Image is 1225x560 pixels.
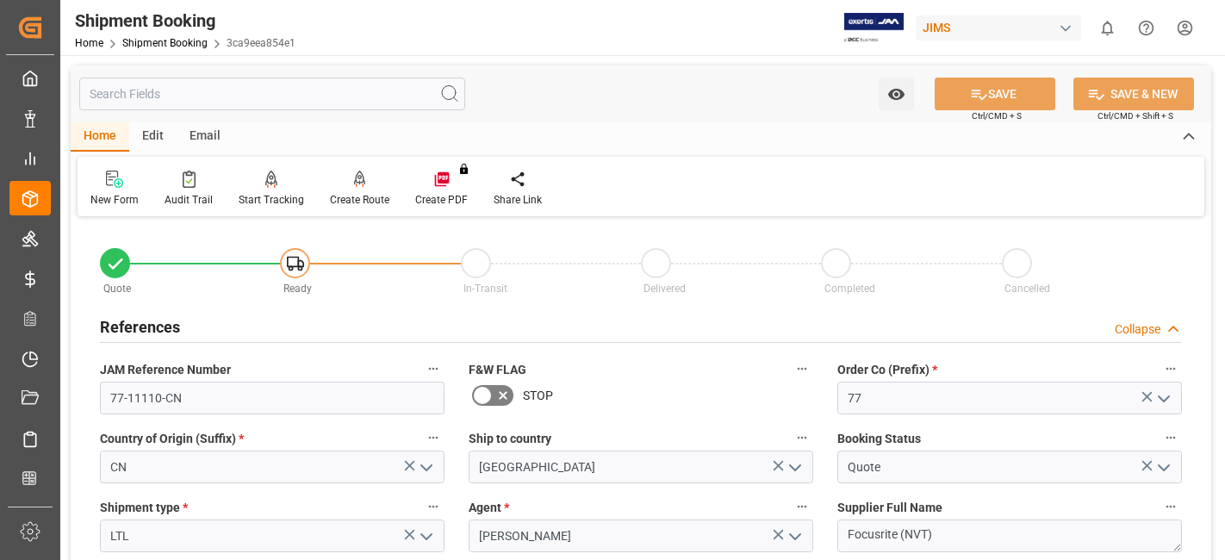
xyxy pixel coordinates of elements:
[1160,358,1182,380] button: Order Co (Prefix) *
[837,361,937,379] span: Order Co (Prefix)
[239,192,304,208] div: Start Tracking
[1004,283,1050,295] span: Cancelled
[1098,109,1173,122] span: Ctrl/CMD + Shift + S
[1073,78,1194,110] button: SAVE & NEW
[100,315,180,339] h2: References
[791,358,813,380] button: F&W FLAG
[79,78,465,110] input: Search Fields
[791,495,813,518] button: Agent *
[781,454,807,481] button: open menu
[791,426,813,449] button: Ship to country
[879,78,914,110] button: open menu
[837,520,1182,552] textarea: Focusrite (NVT)
[422,426,445,449] button: Country of Origin (Suffix) *
[494,192,542,208] div: Share Link
[1088,9,1127,47] button: show 0 new notifications
[422,495,445,518] button: Shipment type *
[469,499,509,517] span: Agent
[71,122,129,152] div: Home
[463,283,507,295] span: In-Transit
[523,387,553,405] span: STOP
[177,122,233,152] div: Email
[837,499,942,517] span: Supplier Full Name
[90,192,139,208] div: New Form
[1127,9,1166,47] button: Help Center
[844,13,904,43] img: Exertis%20JAM%20-%20Email%20Logo.jpg_1722504956.jpg
[75,8,295,34] div: Shipment Booking
[781,523,807,550] button: open menu
[824,283,875,295] span: Completed
[100,499,188,517] span: Shipment type
[837,430,921,448] span: Booking Status
[916,11,1088,44] button: JIMS
[413,523,438,550] button: open menu
[129,122,177,152] div: Edit
[935,78,1055,110] button: SAVE
[283,283,312,295] span: Ready
[972,109,1022,122] span: Ctrl/CMD + S
[1150,454,1176,481] button: open menu
[330,192,389,208] div: Create Route
[1160,426,1182,449] button: Booking Status
[122,37,208,49] a: Shipment Booking
[103,283,131,295] span: Quote
[916,16,1081,40] div: JIMS
[413,454,438,481] button: open menu
[1150,385,1176,412] button: open menu
[469,430,551,448] span: Ship to country
[1115,320,1160,339] div: Collapse
[469,361,526,379] span: F&W FLAG
[644,283,686,295] span: Delivered
[422,358,445,380] button: JAM Reference Number
[165,192,213,208] div: Audit Trail
[100,361,231,379] span: JAM Reference Number
[75,37,103,49] a: Home
[100,430,244,448] span: Country of Origin (Suffix)
[100,451,445,483] input: Type to search/select
[1160,495,1182,518] button: Supplier Full Name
